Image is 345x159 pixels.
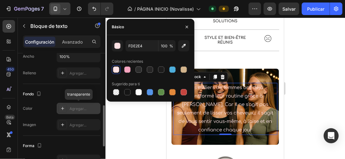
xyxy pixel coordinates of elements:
p: Avanzado [62,39,83,45]
font: Color [23,106,33,111]
font: Ancho [23,54,34,59]
div: Deshacer/Rehacer [88,3,113,15]
button: 7 [3,3,47,15]
div: Agregar... [70,71,99,76]
button: Salvar [279,3,299,15]
div: Abra Intercom Messenger [324,128,339,143]
span: Salvar [282,6,296,12]
font: Sugerido para ti [112,81,140,87]
div: 450 [6,67,15,72]
font: Colores recientes [112,59,143,64]
span: % [169,43,173,49]
p: 7 [41,5,44,13]
span: / [134,6,136,12]
font: Publicar [307,6,324,12]
font: Imagen [23,122,36,128]
font: Fondo [23,91,34,97]
p: Text Block [30,22,84,30]
input: Automático [57,51,100,62]
font: Forma [23,143,34,149]
p: Configuración [25,39,54,45]
font: Básico [112,24,124,30]
button: Publicar [302,3,330,15]
input: Por ejemplo: FFFFFF [126,40,158,51]
div: Agregar... [70,122,99,128]
font: Relleno [23,70,36,76]
iframe: Design area [167,18,284,159]
div: Beta [5,115,15,120]
span: PÁGINA INICIO (Novalisse) [137,6,194,12]
div: Agregar... [70,106,99,112]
